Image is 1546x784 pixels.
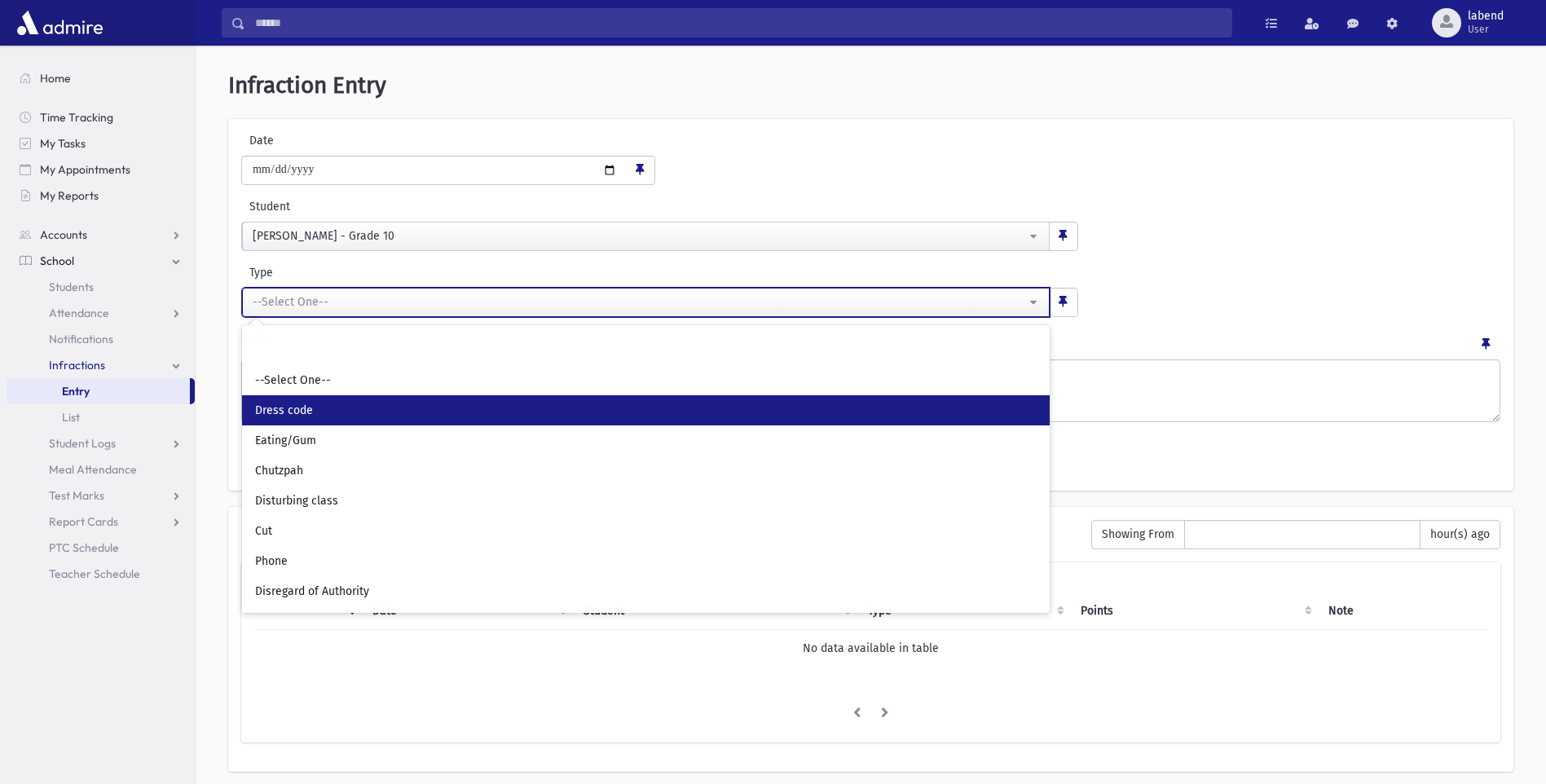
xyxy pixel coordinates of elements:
span: Disturbing class [255,493,338,509]
span: Infraction Entry [228,72,386,99]
label: Type [241,264,659,281]
span: My Tasks [40,136,86,151]
span: Chutzpah [255,463,303,479]
span: Infractions [49,358,105,372]
a: My Tasks [7,130,195,156]
span: My Reports [40,188,99,203]
span: Meal Attendance [49,462,137,477]
span: Test Marks [49,488,104,503]
a: Report Cards [7,509,195,535]
div: --Select One-- [253,293,1026,311]
input: Search [249,335,1043,362]
span: My Appointments [40,162,130,177]
span: Teacher Schedule [49,566,140,581]
span: Showing From [1091,520,1185,549]
a: Notifications [7,326,195,352]
a: School [7,248,195,274]
input: Search [245,8,1231,37]
span: Time Tracking [40,110,113,125]
span: Students [49,280,94,294]
span: Attendance [49,306,109,320]
button: --Select One-- [242,288,1050,317]
button: Heller, Miriam - Grade 10 [242,222,1050,251]
span: School [40,253,74,268]
span: Notifications [49,332,113,346]
td: No data available in table [254,629,1487,667]
label: Student [241,198,799,215]
span: Home [40,71,71,86]
span: Disregard of Authority [255,584,369,600]
img: AdmirePro [13,7,107,39]
span: --Select One-- [255,372,331,389]
a: PTC Schedule [7,535,195,561]
a: Entry [7,378,190,404]
span: Dress code [255,403,313,419]
th: Note [1319,592,1487,630]
span: labend [1468,10,1504,23]
label: Note [241,330,266,353]
a: Meal Attendance [7,456,195,482]
span: Report Cards [49,514,118,529]
a: Time Tracking [7,104,195,130]
label: Date [241,132,379,149]
span: Eating/Gum [255,433,316,449]
h6: Recently Entered [241,520,1075,535]
a: Students [7,274,195,300]
span: Student Logs [49,436,116,451]
span: PTC Schedule [49,540,119,555]
a: Teacher Schedule [7,561,195,587]
span: hour(s) ago [1420,520,1500,549]
a: My Reports [7,183,195,209]
th: Points: activate to sort column ascending [1071,592,1319,630]
span: Phone [255,553,288,570]
div: [PERSON_NAME] - Grade 10 [253,227,1026,244]
span: Cut [255,523,272,540]
span: User [1468,23,1504,36]
a: My Appointments [7,156,195,183]
a: Student Logs [7,430,195,456]
a: Attendance [7,300,195,326]
span: Entry [62,384,90,399]
a: Infractions [7,352,195,378]
a: Accounts [7,222,195,248]
a: List [7,404,195,430]
a: Test Marks [7,482,195,509]
span: Accounts [40,227,87,242]
span: List [62,410,80,425]
a: Home [7,65,195,91]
